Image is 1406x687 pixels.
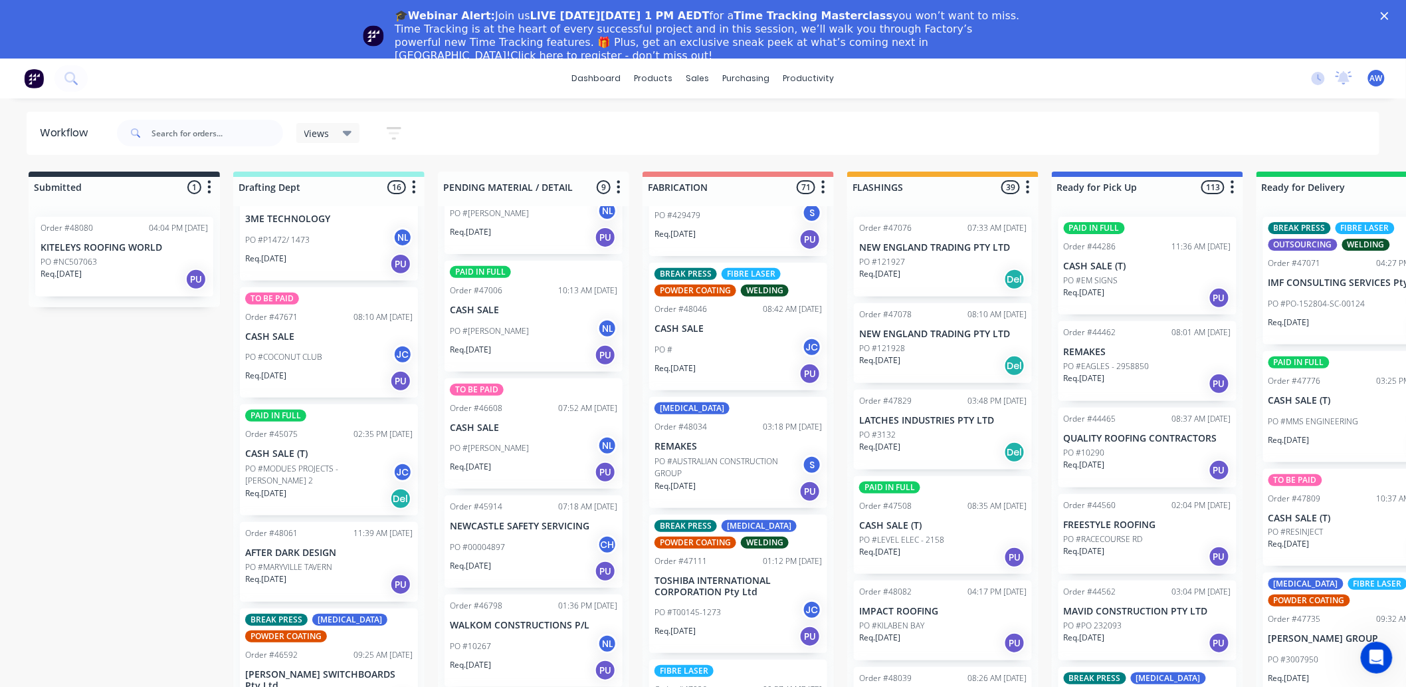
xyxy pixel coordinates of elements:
div: OUTSOURCING [1268,239,1338,251]
div: PU [595,462,616,483]
p: Req. [DATE] [1064,372,1105,384]
div: Del [1004,355,1025,376]
p: TOSHIBA INTERNATIONAL CORPORATION Pty Ltd [654,575,822,598]
p: Req. [DATE] [450,344,491,356]
p: Req. [DATE] [859,354,900,366]
div: 01:12 PM [DATE] [763,555,822,567]
div: NL [597,319,617,339]
p: Req. [DATE] [1268,538,1310,550]
p: NEWCASTLE SAFETY SERVICING [450,521,617,532]
b: LIVE [DATE][DATE] 1 PM AEDT [530,9,710,22]
div: PU [595,561,616,582]
p: Req. [DATE] [654,228,696,240]
div: PU [1209,460,1230,481]
p: NEW ENGLAND TRADING PTY LTD [859,242,1027,253]
div: 04:04 PM [DATE] [149,222,208,234]
div: PAID IN FULL [859,481,920,493]
p: PO #PO 232093 [1064,620,1122,632]
p: PO #EAGLES - 2958850 [1064,360,1150,372]
div: purchasing [716,69,777,88]
p: PO #10267 [450,640,491,652]
p: CASH SALE (T) [859,520,1027,531]
p: PO #[PERSON_NAME] [450,207,529,219]
p: Req. [DATE] [1268,672,1310,684]
div: PAID IN FULLOrder #4428611:36 AM [DATE]CASH SALE (T)PO #EM SIGNSReq.[DATE]PU [1058,217,1237,315]
p: Req. [DATE] [450,461,491,473]
p: PO #3007950 [1268,654,1319,666]
p: MAVID CONSTRUCTION PTY LTD [1064,606,1231,617]
div: Order #46592 [245,649,298,661]
div: 08:37 AM [DATE] [1172,413,1231,425]
div: 08:42 AM [DATE] [763,303,822,315]
p: PO #MMS ENGINEERING [1268,416,1359,428]
div: PU [595,227,616,248]
div: Order #4808204:17 PM [DATE]IMPACT ROOFINGPO #KILABEN BAYReq.[DATE]PU [854,581,1032,660]
div: PAID IN FULL [1268,356,1330,368]
div: POWDER COATING [654,285,736,297]
p: Req. [DATE] [245,573,286,585]
div: products [628,69,680,88]
div: [MEDICAL_DATA] [312,614,387,626]
p: PO #KILABEN BAY [859,620,924,632]
p: Req. [DATE] [859,268,900,280]
p: Req. [DATE] [1268,317,1310,329]
div: 08:10 AM [DATE] [967,309,1027,321]
div: Del [1004,269,1025,290]
div: 10:13 AM [DATE] [558,285,617,297]
div: 11:36 AM [DATE] [1172,241,1231,253]
div: Del [1004,442,1025,463]
div: 11:39 AM [DATE] [353,527,413,539]
div: 07:52 AM [DATE] [558,402,617,414]
iframe: Intercom live chat [1361,642,1393,674]
div: Close [1381,12,1394,20]
div: PU [1004,547,1025,568]
div: 08:26 AM [DATE] [967,672,1027,684]
div: Order #4446508:37 AM [DATE]QUALITY ROOFING CONTRACTORSPO #10290Req.[DATE]PU [1058,408,1237,487]
span: AW [1370,72,1383,84]
div: PU [390,370,411,392]
div: PU [799,229,821,250]
p: PO #LEVEL ELEC - 2158 [859,534,944,546]
div: Order #48046 [654,303,707,315]
div: productivity [777,69,841,88]
div: PU [1209,373,1230,394]
p: CASH SALE [245,331,413,343]
div: [MEDICAL_DATA] [654,402,730,414]
div: PAID IN FULL [1064,222,1125,234]
a: dashboard [565,69,628,88]
div: Order #45914 [450,501,502,513]
div: PU [1209,632,1230,654]
div: Order #47076 [859,222,912,234]
div: 01:36 PM [DATE] [558,600,617,612]
div: JC [393,344,413,364]
div: Order #4446208:01 AM [DATE]REMAKESPO #EAGLES - 2958850Req.[DATE]PU [1058,321,1237,401]
div: PAID IN FULL [450,266,511,278]
div: 03:04 PM [DATE] [1172,586,1231,598]
p: CASH SALE (T) [245,448,413,460]
div: NL [597,201,617,221]
div: S [802,203,822,223]
div: TO BE PAIDOrder #4767108:10 AM [DATE]CASH SALEPO #COCONUT CLUBJCReq.[DATE]PU [240,287,418,398]
div: Order #44286 [1064,241,1116,253]
p: PO #RESINJECT [1268,526,1324,538]
p: Req. [DATE] [245,253,286,265]
div: Order #48034 [654,421,707,433]
div: TO BE PAID [245,293,299,305]
div: Order #4456203:04 PM [DATE]MAVID CONSTRUCTION PTY LTDPO #PO 232093Req.[DATE]PU [1058,581,1237,660]
p: IMPACT ROOFING [859,606,1027,617]
div: [MEDICAL_DATA] [722,520,797,532]
div: Workflow [40,125,94,141]
div: sales [680,69,716,88]
p: Req. [DATE] [41,268,82,280]
p: 3ME TECHNOLOGY [245,213,413,225]
div: BREAK PRESS [1268,222,1331,234]
div: Order #48039 [859,672,912,684]
p: PO #AUSTRALIAN CONSTRUCTION GROUP [654,456,802,480]
div: Order #48082 [859,586,912,598]
div: Order #4808004:04 PM [DATE]KITELEYS ROOFING WORLDPO #NC507063Req.[DATE]PU [35,217,213,297]
div: POWDER COATING [654,537,736,549]
div: PU [1209,287,1230,309]
p: PO #T00145-1273 [654,607,721,618]
div: FIBRE LASER [722,268,781,280]
p: CASH SALE [450,422,617,434]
